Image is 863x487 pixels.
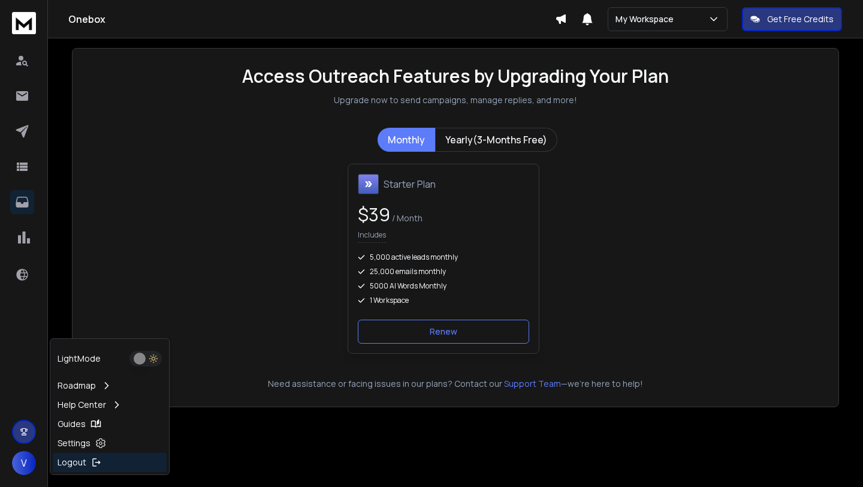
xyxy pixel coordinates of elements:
p: Need assistance or facing issues in our plans? Contact our —we're here to help! [89,378,822,390]
img: Starter Plan icon [358,174,379,194]
div: 5,000 active leads monthly [358,252,529,262]
p: Settings [58,437,90,449]
p: Roadmap [58,380,96,392]
button: Renew [358,320,529,344]
span: $ 39 [358,202,390,227]
button: Yearly(3-Months Free) [435,128,557,152]
button: Get Free Credits [742,7,842,31]
a: Settings [53,434,167,453]
p: My Workspace [615,13,678,25]
span: / Month [390,212,423,224]
div: 1 Workspace [358,296,529,305]
a: Guides [53,414,167,434]
p: Light Mode [58,353,101,365]
button: V [12,451,36,475]
button: Monthly [378,128,435,152]
h1: Onebox [68,12,555,26]
div: 5000 AI Words Monthly [358,281,529,291]
img: logo [12,12,36,34]
a: Help Center [53,395,167,414]
button: Support Team [504,378,561,390]
p: Includes [358,230,386,243]
p: Logout [58,456,86,468]
p: Guides [58,418,86,430]
h1: Starter Plan [384,177,436,191]
a: Roadmap [53,376,167,395]
p: Help Center [58,399,106,411]
h1: Access Outreach Features by Upgrading Your Plan [242,65,669,87]
div: 25,000 emails monthly [358,267,529,276]
p: Get Free Credits [767,13,834,25]
p: Upgrade now to send campaigns, manage replies, and more! [334,94,577,106]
